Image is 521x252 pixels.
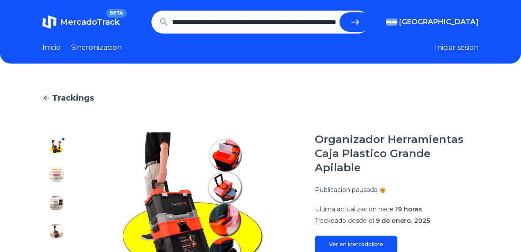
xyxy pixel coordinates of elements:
[106,9,127,18] span: BETA
[315,185,378,194] p: Publicacion pausada
[42,92,479,104] a: Trackings
[49,168,64,182] img: Organizador Herramientas Caja Plastico Grande Apilable
[52,92,94,104] span: Trackings
[386,17,479,27] button: [GEOGRAPHIC_DATA]
[315,217,374,225] span: Trackeado desde el
[71,42,122,53] a: Sincronizacion
[49,224,64,238] img: Organizador Herramientas Caja Plastico Grande Apilable
[42,15,57,29] img: MercadoTrack
[60,17,120,27] span: MercadoTrack
[395,205,422,213] span: 19 horas
[315,205,393,213] span: Ultima actualizacion hace
[42,15,120,29] a: MercadoTrackBETA
[49,139,64,154] img: Organizador Herramientas Caja Plastico Grande Apilable
[42,42,60,53] a: Inicio
[386,19,397,26] img: Argentina
[376,217,430,225] span: 9 de enero, 2025
[399,17,479,27] span: [GEOGRAPHIC_DATA]
[49,196,64,210] img: Organizador Herramientas Caja Plastico Grande Apilable
[315,132,479,175] h1: Organizador Herramientas Caja Plastico Grande Apilable
[435,42,479,53] button: Iniciar sesion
